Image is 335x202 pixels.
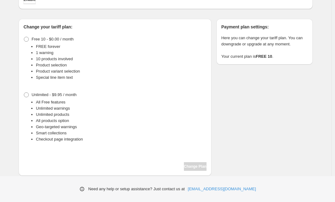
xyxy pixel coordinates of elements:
h2: Payment plan settings: [221,24,308,30]
li: FREE forever [36,44,207,50]
strong: FREE 10 [256,54,272,59]
li: Geo-targeted warnings [36,124,207,130]
li: Product variant selection [36,68,207,74]
li: Smart collections [36,130,207,136]
li: Product selection [36,62,207,68]
span: Unlimited - $9.95 / month [32,92,76,97]
li: Special line item text [36,74,207,81]
p: Here you can change your tariff plan. You can downgrade or upgrade at any moment. [221,35,308,47]
h2: Change your tariff plan: [24,24,207,30]
p: Your current plan is . [221,53,308,60]
li: Checkout page integration [36,136,207,142]
li: Unlimited products [36,112,207,118]
li: 1 warning [36,50,207,56]
li: Unlimited warnings [36,105,207,112]
a: [EMAIL_ADDRESS][DOMAIN_NAME] [188,186,256,192]
li: All products option [36,118,207,124]
li: All Free features [36,99,207,105]
span: Free 10 - $0.00 / month [32,37,74,41]
li: 10 products involved [36,56,207,62]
